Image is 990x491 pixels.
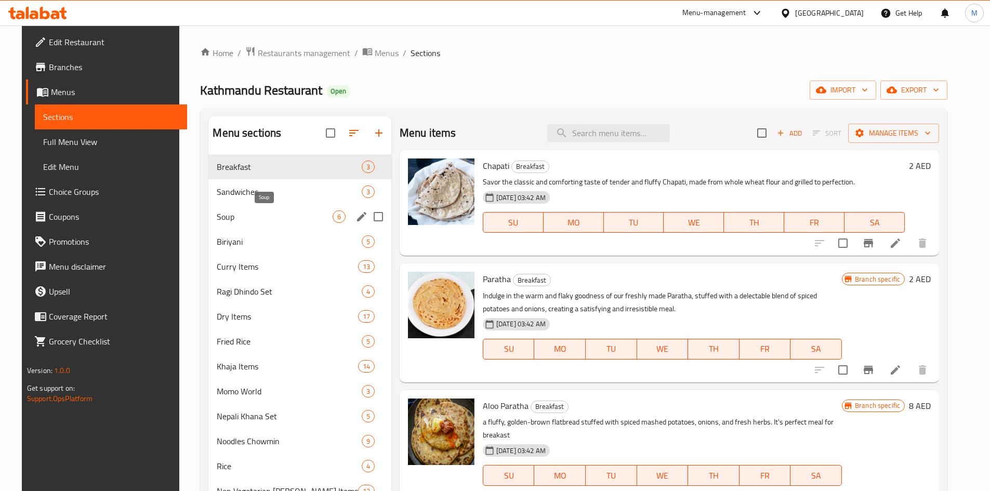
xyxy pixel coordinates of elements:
[43,111,179,123] span: Sections
[744,341,787,356] span: FR
[27,364,52,377] span: Version:
[889,84,939,97] span: export
[513,274,550,286] span: Breakfast
[208,454,391,479] div: Rice4
[217,260,358,273] span: Curry Items
[217,335,361,348] span: Fried Rice
[217,385,361,397] div: Momo World
[208,154,391,179] div: Breakfast3
[487,341,530,356] span: SU
[362,436,374,446] span: 9
[26,30,187,55] a: Edit Restaurant
[851,401,904,410] span: Branch specific
[217,161,361,173] span: Breakfast
[362,461,374,471] span: 4
[326,87,350,96] span: Open
[810,81,876,100] button: import
[208,404,391,429] div: Nepali Khana Set5
[358,310,375,323] div: items
[880,81,947,100] button: export
[217,360,358,373] span: Khaja Items
[795,7,864,19] div: [GEOGRAPHIC_DATA]
[740,339,791,360] button: FR
[27,392,93,405] a: Support.OpsPlatform
[832,359,854,381] span: Select to update
[217,435,361,447] span: Noodles Chowmin
[641,468,684,483] span: WE
[668,215,720,230] span: WE
[217,210,332,223] span: Soup
[43,161,179,173] span: Edit Menu
[362,187,374,197] span: 3
[217,460,361,472] span: Rice
[724,212,784,233] button: TH
[366,121,391,145] button: Add section
[35,154,187,179] a: Edit Menu
[971,7,978,19] span: M
[604,212,664,233] button: TU
[362,410,375,422] div: items
[208,304,391,329] div: Dry Items17
[664,212,724,233] button: WE
[492,319,550,329] span: [DATE] 03:42 AM
[788,215,840,230] span: FR
[692,468,735,483] span: TH
[538,468,582,483] span: MO
[362,185,375,198] div: items
[362,385,375,397] div: items
[744,468,787,483] span: FR
[483,158,509,174] span: Chapati
[483,212,544,233] button: SU
[49,185,179,198] span: Choice Groups
[208,204,391,229] div: Soup6edit
[200,46,947,60] nav: breadcrumb
[208,254,391,279] div: Curry Items13
[362,435,375,447] div: items
[208,354,391,379] div: Khaja Items14
[26,304,187,329] a: Coverage Report
[43,136,179,148] span: Full Menu View
[362,161,375,173] div: items
[544,212,604,233] button: MO
[26,55,187,79] a: Branches
[856,231,881,256] button: Branch-specific-item
[586,465,637,486] button: TU
[692,341,735,356] span: TH
[856,127,931,140] span: Manage items
[208,279,391,304] div: Ragi Dhindo Set4
[848,124,939,143] button: Manage items
[362,162,374,172] span: 3
[608,215,660,230] span: TU
[49,335,179,348] span: Grocery Checklist
[795,468,838,483] span: SA
[362,235,375,248] div: items
[362,387,374,396] span: 3
[408,158,474,225] img: Chapati
[773,125,806,141] span: Add item
[889,364,902,376] a: Edit menu item
[531,401,569,413] div: Breakfast
[487,215,539,230] span: SU
[483,465,534,486] button: SU
[258,47,350,59] span: Restaurants management
[49,260,179,273] span: Menu disclaimer
[856,357,881,382] button: Branch-specific-item
[200,47,233,59] a: Home
[35,129,187,154] a: Full Menu View
[590,468,633,483] span: TU
[403,47,406,59] li: /
[237,47,241,59] li: /
[333,212,345,222] span: 6
[751,122,773,144] span: Select section
[49,235,179,248] span: Promotions
[208,429,391,454] div: Noodles Chowmin9
[538,341,582,356] span: MO
[333,210,346,223] div: items
[217,310,358,323] div: Dry Items
[483,289,842,315] p: Indulge in the warm and flaky goodness of our freshly made Paratha, stuffed with a delectable ble...
[362,337,374,347] span: 5
[26,254,187,279] a: Menu disclaimer
[217,185,361,198] div: Sandwiches
[548,215,600,230] span: MO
